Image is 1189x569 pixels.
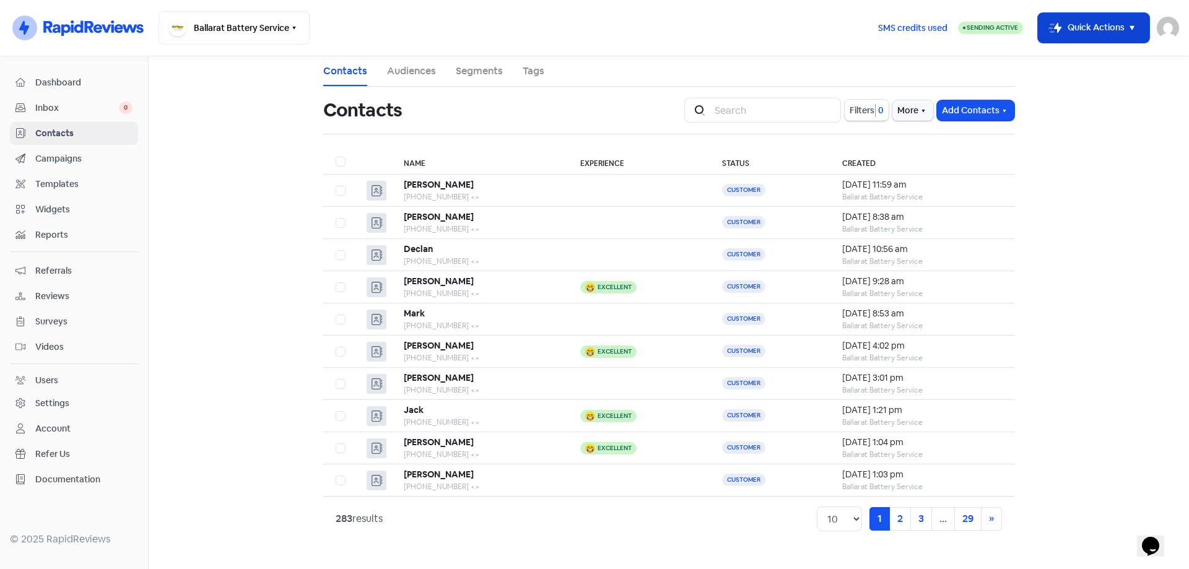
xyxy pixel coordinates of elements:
[842,178,1002,191] div: [DATE] 11:59 am
[404,372,474,383] b: [PERSON_NAME]
[568,149,710,175] th: Experience
[722,441,765,454] span: Customer
[404,191,555,202] div: [PHONE_NUMBER] <>
[35,448,133,461] span: Refer Us
[842,384,1002,396] div: Ballarat Battery Service
[404,481,555,492] div: [PHONE_NUMBER] <>
[1157,17,1179,39] img: User
[598,445,632,451] div: Excellent
[842,307,1002,320] div: [DATE] 8:53 am
[842,191,1002,202] div: Ballarat Battery Service
[404,243,433,254] b: Declan
[35,264,133,277] span: Referrals
[404,211,474,222] b: [PERSON_NAME]
[842,211,1002,224] div: [DATE] 8:38 am
[722,248,765,261] span: Customer
[842,256,1002,267] div: Ballarat Battery Service
[842,468,1002,481] div: [DATE] 1:03 pm
[404,308,425,319] b: Mark
[404,256,555,267] div: [PHONE_NUMBER] <>
[842,339,1002,352] div: [DATE] 4:02 pm
[1137,519,1177,557] iframe: chat widget
[707,98,841,123] input: Search
[10,468,138,491] a: Documentation
[10,71,138,94] a: Dashboard
[878,22,947,35] span: SMS credits used
[404,352,555,363] div: [PHONE_NUMBER] <>
[35,422,71,435] div: Account
[989,512,994,525] span: »
[722,184,765,196] span: Customer
[10,147,138,170] a: Campaigns
[404,340,474,351] b: [PERSON_NAME]
[842,288,1002,299] div: Ballarat Battery Service
[710,149,829,175] th: Status
[10,443,138,466] a: Refer Us
[722,280,765,293] span: Customer
[842,320,1002,331] div: Ballarat Battery Service
[159,11,310,45] button: Ballarat Battery Service
[35,203,133,216] span: Widgets
[842,243,1002,256] div: [DATE] 10:56 am
[35,127,133,140] span: Contacts
[119,102,133,114] span: 0
[10,417,138,440] a: Account
[404,404,424,415] b: Jack
[456,64,503,79] a: Segments
[404,417,555,428] div: [PHONE_NUMBER] <>
[404,437,474,448] b: [PERSON_NAME]
[981,507,1002,531] a: Next
[404,469,474,480] b: [PERSON_NAME]
[404,276,474,287] b: [PERSON_NAME]
[35,152,133,165] span: Campaigns
[845,100,889,121] button: Filters0
[35,341,133,354] span: Videos
[323,64,367,79] a: Contacts
[404,288,555,299] div: [PHONE_NUMBER] <>
[35,397,69,410] div: Settings
[722,409,765,422] span: Customer
[842,436,1002,449] div: [DATE] 1:04 pm
[404,384,555,396] div: [PHONE_NUMBER] <>
[722,216,765,228] span: Customer
[336,511,383,526] div: results
[10,369,138,392] a: Users
[35,315,133,328] span: Surveys
[722,313,765,325] span: Customer
[722,474,765,486] span: Customer
[842,275,1002,288] div: [DATE] 9:28 am
[10,198,138,221] a: Widgets
[10,532,138,547] div: © 2025 RapidReviews
[10,173,138,196] a: Templates
[404,449,555,460] div: [PHONE_NUMBER] <>
[35,290,133,303] span: Reviews
[722,377,765,389] span: Customer
[722,345,765,357] span: Customer
[931,507,955,531] a: ...
[876,104,884,117] span: 0
[869,507,890,531] a: 1
[10,97,138,119] a: Inbox 0
[598,284,632,290] div: Excellent
[910,507,932,531] a: 3
[10,285,138,308] a: Reviews
[967,24,1018,32] span: Sending Active
[842,481,1002,492] div: Ballarat Battery Service
[404,320,555,331] div: [PHONE_NUMBER] <>
[958,20,1023,35] a: Sending Active
[35,473,133,486] span: Documentation
[10,259,138,282] a: Referrals
[937,100,1014,121] button: Add Contacts
[850,104,874,117] span: Filters
[889,507,911,531] a: 2
[35,178,133,191] span: Templates
[830,149,1014,175] th: Created
[868,20,958,33] a: SMS credits used
[598,349,632,355] div: Excellent
[954,507,982,531] a: 29
[35,102,119,115] span: Inbox
[387,64,436,79] a: Audiences
[1038,13,1149,43] button: Quick Actions
[842,404,1002,417] div: [DATE] 1:21 pm
[842,371,1002,384] div: [DATE] 3:01 pm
